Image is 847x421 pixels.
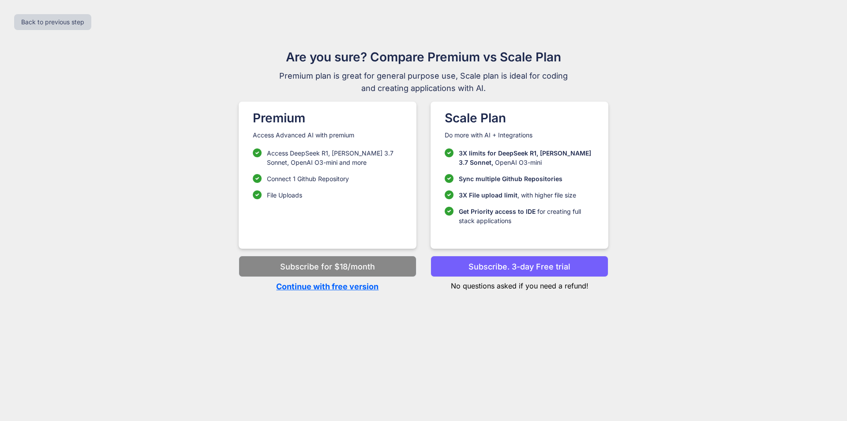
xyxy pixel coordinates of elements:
p: Connect 1 Github Repository [267,174,349,183]
img: checklist [445,148,453,157]
span: 3X limits for DeepSeek R1, [PERSON_NAME] 3.7 Sonnet, [459,149,591,166]
button: Subscribe for $18/month [239,256,416,277]
p: OpenAI O3-mini [459,148,594,167]
p: No questions asked if you need a refund! [431,277,608,291]
p: Sync multiple Github Repositories [459,174,562,183]
span: Premium plan is great for general purpose use, Scale plan is ideal for coding and creating applic... [275,70,572,95]
button: Back to previous step [14,14,91,30]
p: Subscribe for $18/month [280,261,375,273]
img: checklist [253,190,262,199]
span: Get Priority access to IDE [459,208,536,215]
img: checklist [445,190,453,199]
p: Subscribe. 3-day Free trial [468,261,570,273]
img: checklist [253,148,262,157]
p: for creating full stack applications [459,207,594,225]
h1: Are you sure? Compare Premium vs Scale Plan [275,48,572,66]
img: checklist [445,207,453,216]
img: checklist [253,174,262,183]
p: Continue with free version [239,281,416,292]
p: Do more with AI + Integrations [445,131,594,140]
p: , with higher file size [459,190,576,200]
p: Access DeepSeek R1, [PERSON_NAME] 3.7 Sonnet, OpenAI O3-mini and more [267,148,402,167]
span: 3X File upload limit [459,191,517,199]
p: File Uploads [267,190,302,200]
h1: Scale Plan [445,109,594,127]
h1: Premium [253,109,402,127]
img: checklist [445,174,453,183]
p: Access Advanced AI with premium [253,131,402,140]
button: Subscribe. 3-day Free trial [431,256,608,277]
